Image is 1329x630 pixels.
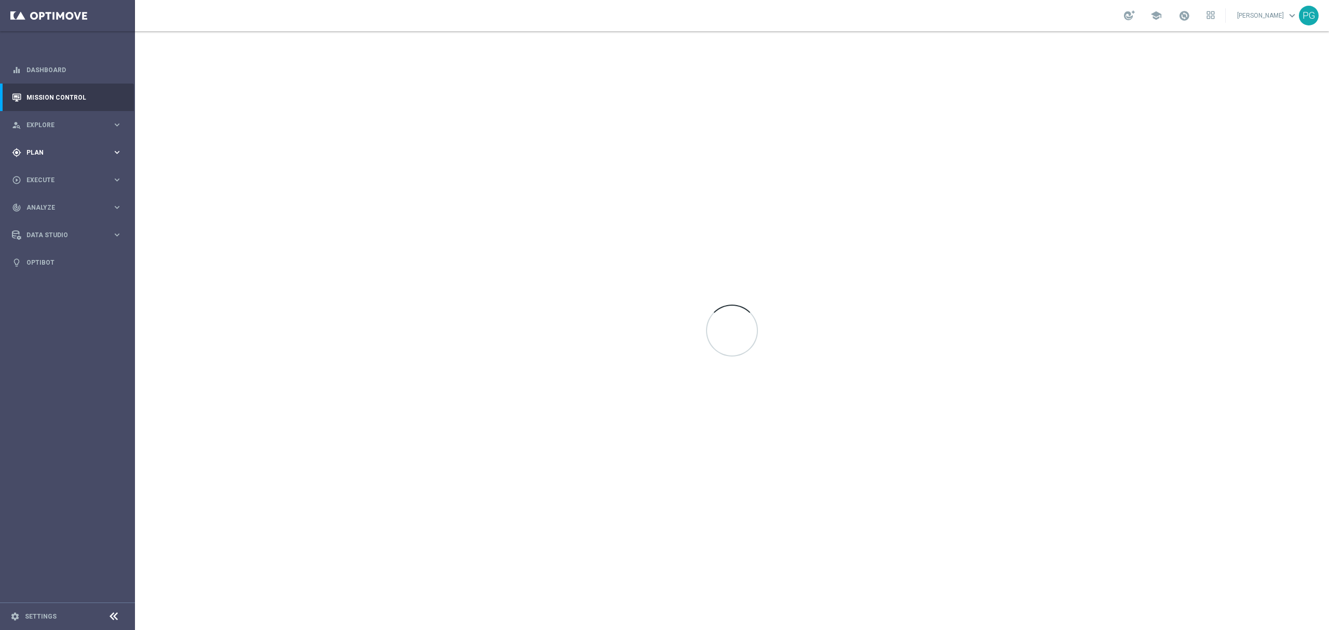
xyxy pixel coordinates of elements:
[12,175,21,185] i: play_circle_outline
[1150,10,1162,21] span: school
[10,612,20,621] i: settings
[12,65,21,75] i: equalizer
[25,613,57,620] a: Settings
[26,149,112,156] span: Plan
[112,202,122,212] i: keyboard_arrow_right
[26,177,112,183] span: Execute
[12,148,112,157] div: Plan
[12,175,112,185] div: Execute
[12,56,122,84] div: Dashboard
[11,93,123,102] button: Mission Control
[12,84,122,111] div: Mission Control
[11,203,123,212] button: track_changes Analyze keyboard_arrow_right
[11,121,123,129] button: person_search Explore keyboard_arrow_right
[1286,10,1298,21] span: keyboard_arrow_down
[12,148,21,157] i: gps_fixed
[11,231,123,239] button: Data Studio keyboard_arrow_right
[12,203,112,212] div: Analyze
[112,230,122,240] i: keyboard_arrow_right
[12,120,21,130] i: person_search
[12,258,21,267] i: lightbulb
[112,120,122,130] i: keyboard_arrow_right
[11,148,123,157] button: gps_fixed Plan keyboard_arrow_right
[26,232,112,238] span: Data Studio
[1236,8,1299,23] a: [PERSON_NAME]keyboard_arrow_down
[26,84,122,111] a: Mission Control
[12,120,112,130] div: Explore
[26,56,122,84] a: Dashboard
[26,249,122,276] a: Optibot
[11,258,123,267] button: lightbulb Optibot
[12,230,112,240] div: Data Studio
[11,66,123,74] button: equalizer Dashboard
[112,147,122,157] i: keyboard_arrow_right
[12,203,21,212] i: track_changes
[1299,6,1319,25] div: PG
[26,204,112,211] span: Analyze
[11,176,123,184] button: play_circle_outline Execute keyboard_arrow_right
[112,175,122,185] i: keyboard_arrow_right
[12,249,122,276] div: Optibot
[26,122,112,128] span: Explore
